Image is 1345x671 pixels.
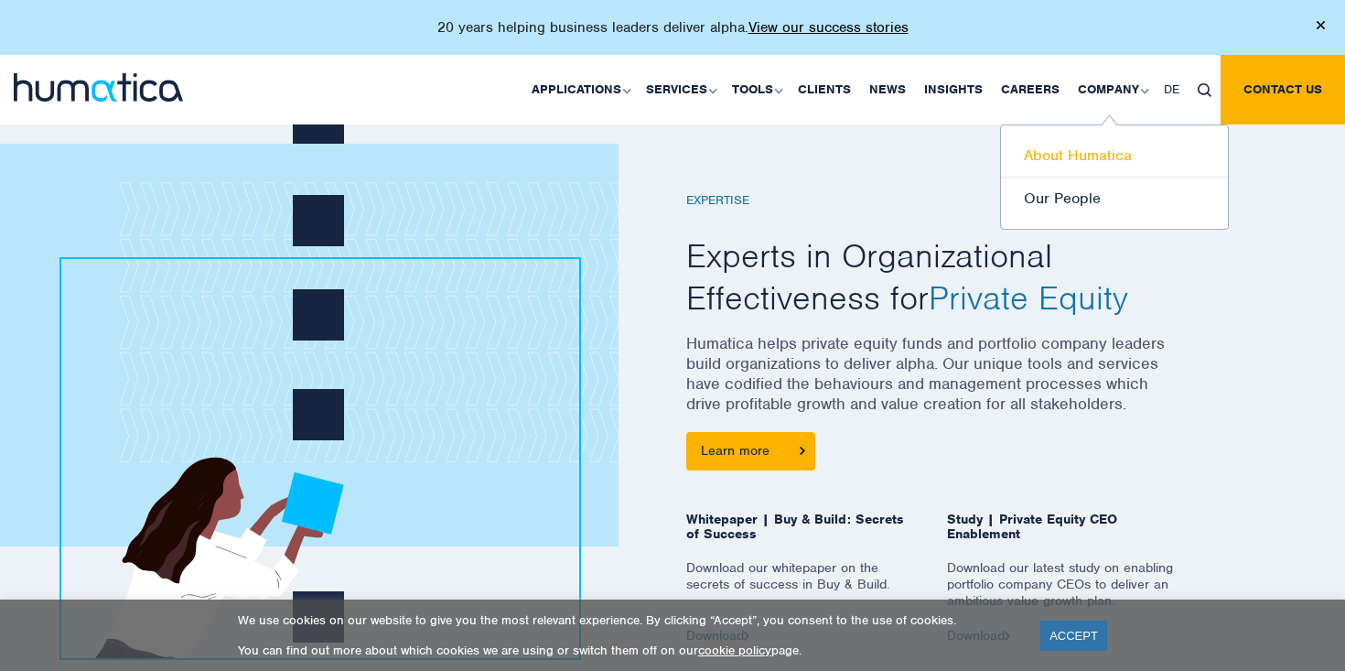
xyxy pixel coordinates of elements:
p: We use cookies on our website to give you the most relevant experience. By clicking “Accept”, you... [238,612,1017,628]
p: Download our whitepaper on the secrets of success in Buy & Build. [686,559,920,628]
a: Learn more [686,432,815,471]
span: DE [1164,81,1179,97]
a: Insights [915,55,992,124]
a: About Humatica [1001,135,1228,178]
a: Applications [522,55,637,124]
a: Tools [723,55,789,124]
img: logo [14,73,183,102]
h2: Experts in Organizational Effectiveness for [686,235,1180,319]
img: arrowicon [800,447,805,455]
p: 20 years helping business leaders deliver alpha. [437,18,909,37]
p: Download our latest study on enabling portfolio company CEOs to deliver an ambitious value growth... [947,559,1180,628]
img: girl1 [70,124,555,658]
span: Study | Private Equity CEO Enablement [947,512,1180,559]
p: You can find out more about which cookies we are using or switch them off on our page. [238,643,1017,658]
a: Company [1069,55,1155,124]
a: ACCEPT [1040,621,1107,651]
p: Humatica helps private equity funds and portfolio company leaders build organizations to deliver ... [686,333,1180,432]
a: Clients [789,55,860,124]
a: Careers [992,55,1069,124]
a: DE [1155,55,1189,124]
span: Private Equity [929,276,1128,319]
a: Our People [1001,178,1228,220]
a: Services [637,55,723,124]
a: News [860,55,915,124]
span: Whitepaper | Buy & Build: Secrets of Success [686,512,920,559]
h6: EXPERTISE [686,193,1180,209]
a: cookie policy [698,643,771,658]
a: View our success stories [748,18,909,37]
a: Contact us [1221,55,1345,124]
img: search_icon [1198,83,1211,97]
